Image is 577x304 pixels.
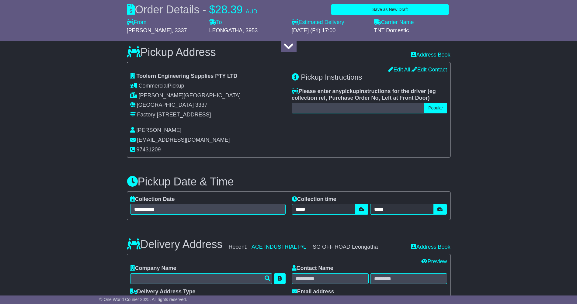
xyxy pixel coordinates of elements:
div: Factory [STREET_ADDRESS] [137,112,211,118]
label: Contact Name [292,265,333,272]
div: Recent: [229,244,405,250]
span: [PERSON_NAME][GEOGRAPHIC_DATA] [139,92,241,98]
span: Toolern Engineering Supplies PTY LTD [137,73,238,79]
label: Collection Date [130,196,175,203]
a: SG OFF ROAD Leongatha [313,244,378,250]
span: [PERSON_NAME] [127,27,172,33]
label: Collection time [292,196,336,203]
a: ACE INDUSTRIAL P/L [252,244,306,250]
span: $ [209,3,215,16]
span: Commercial [139,83,168,89]
span: [EMAIL_ADDRESS][DOMAIN_NAME] [137,137,230,143]
label: Delivery Address Type [130,288,196,295]
span: [GEOGRAPHIC_DATA] [137,102,194,108]
label: Company Name [130,265,176,272]
a: Edit Contact [412,67,447,73]
span: eg collection ref, Purchase Order No, Left at Front Door [292,88,436,101]
h3: Delivery Address [127,238,223,250]
span: 97431209 [137,147,161,153]
span: , 3337 [172,27,187,33]
label: Please enter any instructions for the driver ( ) [292,88,447,101]
div: TNT Domestic [374,27,450,34]
a: Address Book [411,52,450,58]
span: AUD [246,9,257,15]
label: Estimated Delivery [292,19,368,26]
span: Pickup Instructions [301,73,362,81]
a: Edit All [388,67,410,73]
span: LEONGATHA [209,27,243,33]
label: From [127,19,147,26]
button: Save as New Draft [331,4,449,15]
span: [PERSON_NAME] [137,127,182,133]
span: , 3953 [242,27,258,33]
span: 3337 [195,102,207,108]
span: pickup [342,88,360,94]
span: 28.39 [215,3,243,16]
label: Email address [292,288,334,295]
a: Preview [421,258,447,264]
a: Address Book [411,244,450,250]
span: © One World Courier 2025. All rights reserved. [99,297,187,302]
label: Carrier Name [374,19,414,26]
h3: Pickup Date & Time [127,176,450,188]
div: [DATE] (Fri) 17:00 [292,27,368,34]
button: Popular [424,103,447,113]
div: Pickup [130,83,286,89]
label: To [209,19,222,26]
h3: Pickup Address [127,46,216,58]
div: Order Details - [127,3,257,16]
